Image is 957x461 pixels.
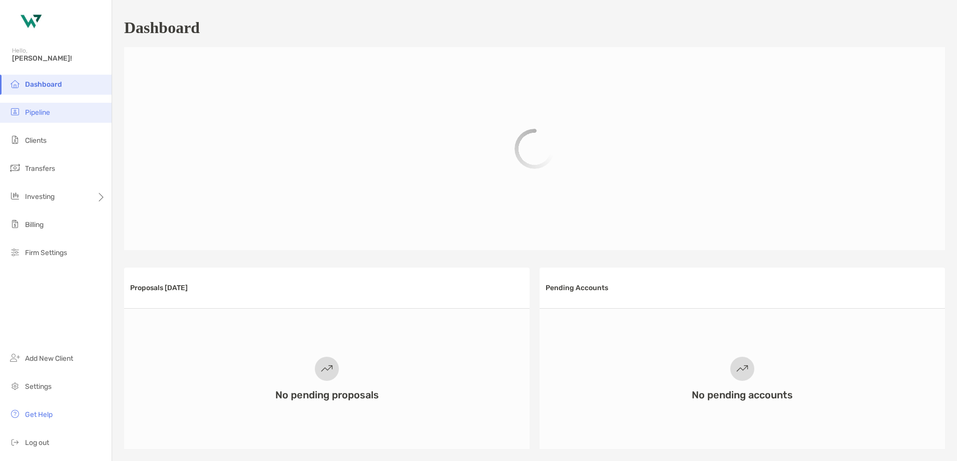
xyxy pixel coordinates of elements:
[12,4,48,40] img: Zoe Logo
[25,136,47,145] span: Clients
[275,389,379,401] h3: No pending proposals
[9,246,21,258] img: firm-settings icon
[9,78,21,90] img: dashboard icon
[9,106,21,118] img: pipeline icon
[25,438,49,447] span: Log out
[9,352,21,364] img: add_new_client icon
[9,436,21,448] img: logout icon
[9,190,21,202] img: investing icon
[12,54,106,63] span: [PERSON_NAME]!
[25,80,62,89] span: Dashboard
[546,284,608,292] h3: Pending Accounts
[25,410,53,419] span: Get Help
[25,249,67,257] span: Firm Settings
[25,192,55,201] span: Investing
[9,162,21,174] img: transfers icon
[25,164,55,173] span: Transfers
[25,354,73,363] span: Add New Client
[25,220,44,229] span: Billing
[9,380,21,392] img: settings icon
[124,19,200,37] h1: Dashboard
[130,284,188,292] h3: Proposals [DATE]
[692,389,793,401] h3: No pending accounts
[25,382,52,391] span: Settings
[9,408,21,420] img: get-help icon
[25,108,50,117] span: Pipeline
[9,218,21,230] img: billing icon
[9,134,21,146] img: clients icon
